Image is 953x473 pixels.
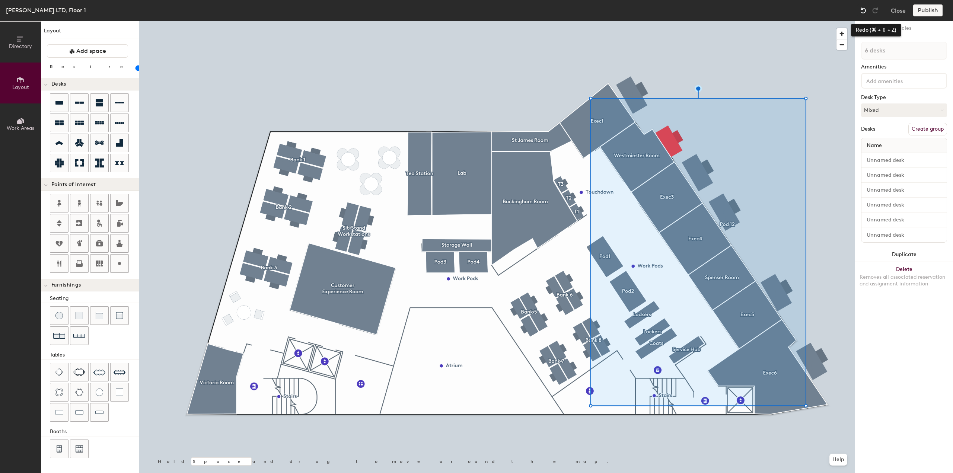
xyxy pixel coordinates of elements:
[863,170,945,180] input: Unnamed desk
[75,389,83,396] img: Six seat round table
[70,363,89,381] button: Six seat table
[863,155,945,166] input: Unnamed desk
[73,368,85,376] img: Six seat table
[12,84,29,90] span: Layout
[862,21,888,36] button: Details
[50,64,132,70] div: Resize
[90,403,109,422] button: Table (1x4)
[47,44,128,58] button: Add space
[110,363,129,381] button: Ten seat table
[53,330,65,342] img: Couch (x2)
[76,312,83,319] img: Cushion
[73,330,85,342] img: Couch (x3)
[95,409,103,416] img: Table (1x4)
[863,200,945,210] input: Unnamed desk
[90,383,109,402] button: Table (round)
[70,383,89,402] button: Six seat round table
[56,445,63,453] img: Four seat booth
[50,294,139,303] div: Seating
[55,312,63,319] img: Stool
[829,454,847,466] button: Help
[90,363,109,381] button: Eight seat table
[9,43,32,49] span: Directory
[51,182,96,188] span: Points of Interest
[50,306,68,325] button: Stool
[863,215,945,225] input: Unnamed desk
[96,389,103,396] img: Table (round)
[93,366,105,378] img: Eight seat table
[70,440,89,458] button: Six seat booth
[888,21,916,36] button: Policies
[863,139,886,152] span: Name
[861,103,947,117] button: Mixed
[70,403,89,422] button: Table (1x3)
[891,4,906,16] button: Close
[6,6,86,15] div: [PERSON_NAME] LTD, Floor 1
[871,7,879,14] img: Redo
[51,81,66,87] span: Desks
[41,27,139,38] h1: Layout
[116,312,123,319] img: Couch (corner)
[55,368,63,376] img: Four seat table
[50,326,68,345] button: Couch (x2)
[865,76,932,85] input: Add amenities
[50,351,139,359] div: Tables
[110,306,129,325] button: Couch (corner)
[7,125,34,131] span: Work Areas
[50,440,68,458] button: Four seat booth
[860,274,949,287] div: Removes all associated reservation and assignment information
[70,306,89,325] button: Cushion
[855,262,953,295] button: DeleteRemoves all associated reservation and assignment information
[908,123,947,135] button: Create group
[50,403,68,422] button: Table (1x2)
[861,95,947,100] div: Desk Type
[855,247,953,262] button: Duplicate
[110,383,129,402] button: Table (1x1)
[70,326,89,345] button: Couch (x3)
[50,363,68,381] button: Four seat table
[75,409,83,416] img: Table (1x3)
[861,64,947,70] div: Amenities
[863,230,945,240] input: Unnamed desk
[76,445,83,453] img: Six seat booth
[55,409,63,416] img: Table (1x2)
[114,366,125,378] img: Ten seat table
[50,428,139,436] div: Booths
[76,47,106,55] span: Add space
[51,282,81,288] span: Furnishings
[860,7,867,14] img: Undo
[96,312,103,319] img: Couch (middle)
[116,389,123,396] img: Table (1x1)
[55,389,63,396] img: Four seat round table
[863,185,945,195] input: Unnamed desk
[861,126,875,132] div: Desks
[50,383,68,402] button: Four seat round table
[90,306,109,325] button: Couch (middle)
